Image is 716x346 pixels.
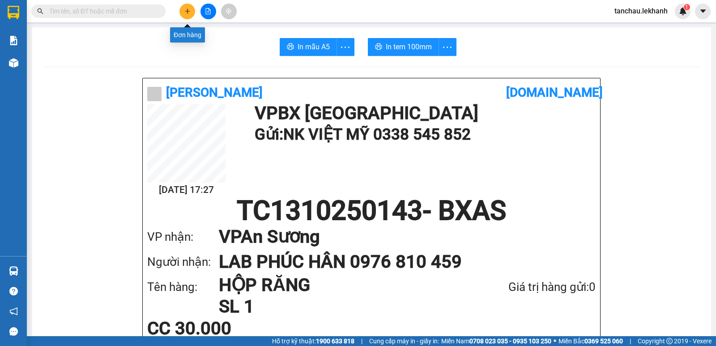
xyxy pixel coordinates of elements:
[9,287,18,295] span: question-circle
[219,296,461,317] h1: SL 1
[49,6,155,16] input: Tìm tên, số ĐT hoặc mã đơn
[255,122,591,147] h1: Gửi: NK VIỆT MỸ 0338 545 852
[147,197,596,224] h1: TC1310250143 - BXAS
[105,8,182,18] div: An Sương
[219,249,578,274] h1: LAB PHÚC HÂN 0976 810 459
[607,5,675,17] span: tanchau.lekhanh
[316,337,354,345] strong: 1900 633 818
[337,42,354,53] span: more
[184,8,191,14] span: plus
[103,58,183,70] div: 30.000
[699,7,707,15] span: caret-down
[695,4,711,19] button: caret-down
[200,4,216,19] button: file-add
[584,337,623,345] strong: 0369 525 060
[439,38,456,56] button: more
[9,266,18,276] img: warehouse-icon
[684,4,690,10] sup: 1
[375,43,382,51] span: printer
[105,9,126,18] span: Nhận:
[179,4,195,19] button: plus
[361,336,362,346] span: |
[226,8,232,14] span: aim
[103,60,116,69] span: CC :
[368,38,439,56] button: printerIn tem 100mm
[679,7,687,15] img: icon-new-feature
[9,36,18,45] img: solution-icon
[666,338,673,344] span: copyright
[219,274,461,296] h1: HỘP RĂNG
[439,42,456,53] span: more
[105,18,182,29] div: LAB PHÚC HÂN
[272,336,354,346] span: Hỗ trợ kỹ thuật:
[9,327,18,336] span: message
[147,278,219,296] div: Tên hàng:
[8,29,98,40] div: NK VIỆT MỸ
[554,339,556,343] span: ⚪️
[147,320,295,337] div: CC 30.000
[105,29,182,42] div: 0976810459
[461,278,596,296] div: Giá trị hàng gửi: 0
[386,41,432,52] span: In tem 100mm
[147,228,219,246] div: VP nhận:
[8,8,98,29] div: BX [GEOGRAPHIC_DATA]
[9,58,18,68] img: warehouse-icon
[469,337,551,345] strong: 0708 023 035 - 0935 103 250
[337,38,354,56] button: more
[287,43,294,51] span: printer
[166,85,263,100] b: [PERSON_NAME]
[8,9,21,18] span: Gửi:
[9,307,18,316] span: notification
[630,336,631,346] span: |
[147,183,226,197] h2: [DATE] 17:27
[506,85,603,100] b: [DOMAIN_NAME]
[558,336,623,346] span: Miền Bắc
[8,40,98,52] div: 0338545852
[441,336,551,346] span: Miền Nam
[147,253,219,271] div: Người nhận:
[205,8,211,14] span: file-add
[221,4,237,19] button: aim
[255,104,591,122] h1: VP BX [GEOGRAPHIC_DATA]
[280,38,337,56] button: printerIn mẫu A5
[685,4,688,10] span: 1
[8,6,19,19] img: logo-vxr
[369,336,439,346] span: Cung cấp máy in - giấy in:
[219,224,578,249] h1: VP An Sương
[298,41,330,52] span: In mẫu A5
[37,8,43,14] span: search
